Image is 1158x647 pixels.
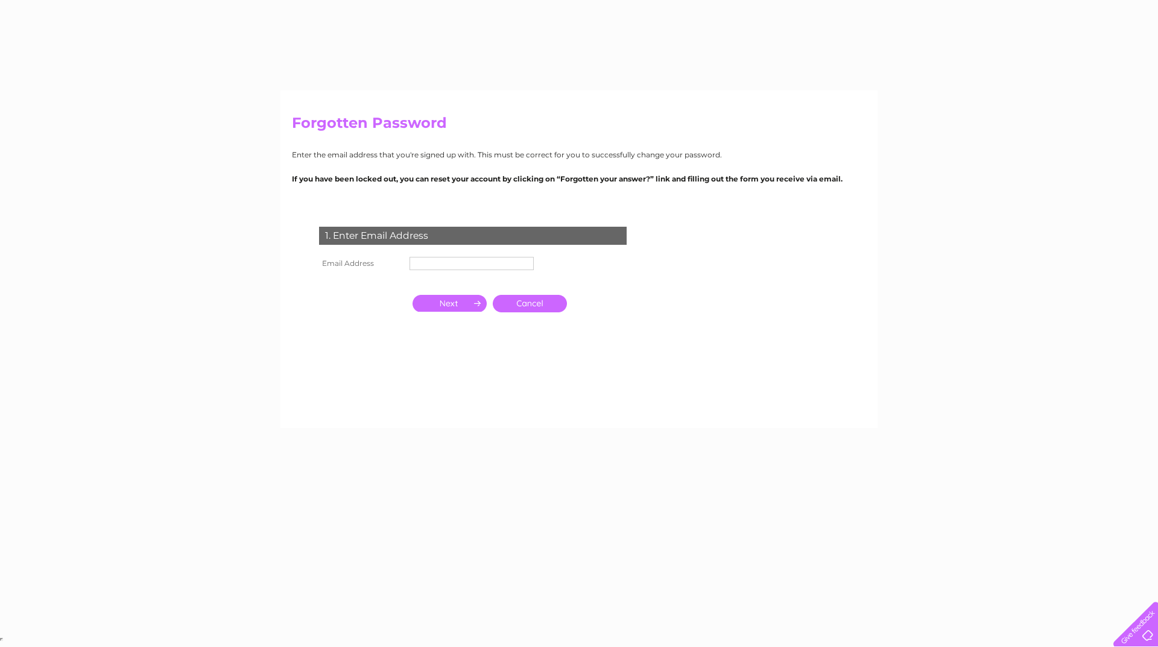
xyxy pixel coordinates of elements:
h2: Forgotten Password [292,115,866,137]
a: Cancel [493,295,567,312]
div: 1. Enter Email Address [319,227,627,245]
th: Email Address [316,254,407,273]
p: If you have been locked out, you can reset your account by clicking on “Forgotten your answer?” l... [292,173,866,185]
p: Enter the email address that you're signed up with. This must be correct for you to successfully ... [292,149,866,160]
